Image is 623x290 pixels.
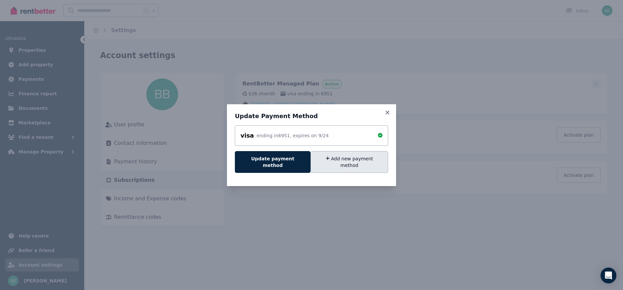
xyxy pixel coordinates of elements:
div: ending in 6951 , expires on 9 / 24 [257,132,329,139]
button: Add new payment method [311,151,388,173]
button: Update payment method [235,151,311,173]
h3: Update Payment Method [235,112,388,120]
div: Open Intercom Messenger [601,268,616,283]
div: visa [240,131,254,140]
